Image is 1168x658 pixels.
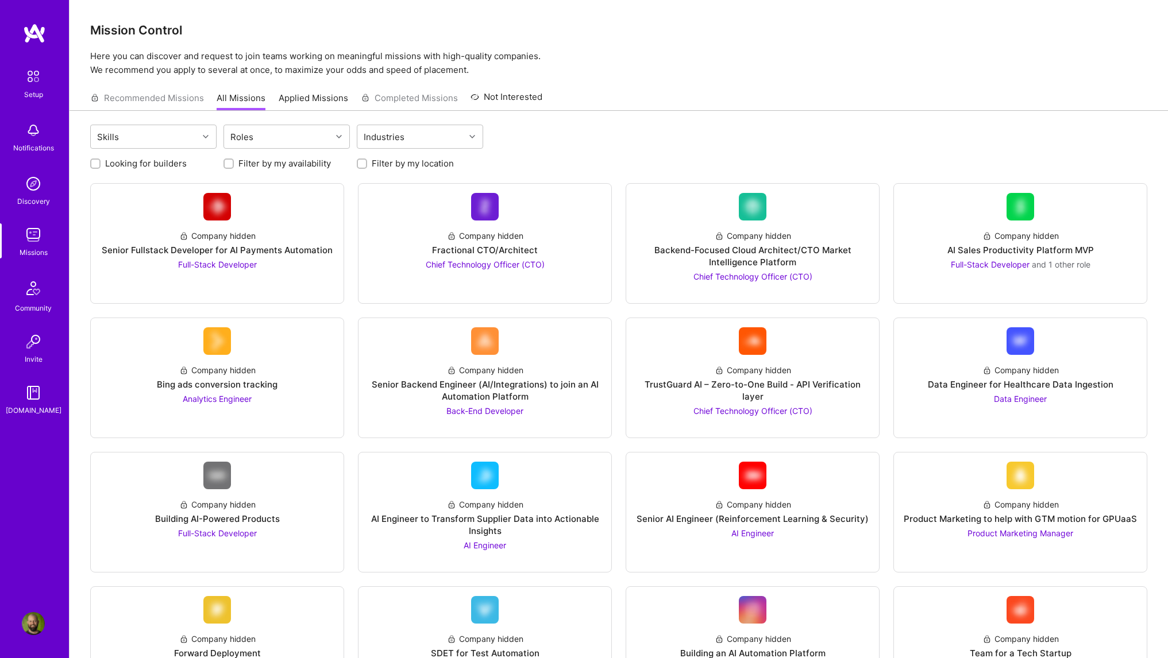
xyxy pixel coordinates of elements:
[635,462,870,563] a: Company LogoCompany hiddenSenior AI Engineer (Reinforcement Learning & Security)AI Engineer
[279,92,348,111] a: Applied Missions
[90,23,1147,37] h3: Mission Control
[368,513,602,537] div: AI Engineer to Transform Supplier Data into Actionable Insights
[1007,462,1034,489] img: Company Logo
[15,302,52,314] div: Community
[637,513,869,525] div: Senior AI Engineer (Reinforcement Learning & Security)
[22,381,45,404] img: guide book
[426,260,545,269] span: Chief Technology Officer (CTO)
[447,364,523,376] div: Company hidden
[903,193,1138,294] a: Company LogoCompany hiddenAI Sales Productivity Platform MVPFull-Stack Developer and 1 other role
[24,88,43,100] div: Setup
[982,364,1059,376] div: Company hidden
[100,327,334,428] a: Company LogoCompany hiddenBing ads conversion trackingAnalytics Engineer
[178,260,257,269] span: Full-Stack Developer
[372,157,454,169] label: Filter by my location
[22,223,45,246] img: teamwork
[903,462,1138,563] a: Company LogoCompany hiddenProduct Marketing to help with GTM motion for GPUaaSProduct Marketing M...
[947,244,1094,256] div: AI Sales Productivity Platform MVP
[22,119,45,142] img: bell
[183,394,252,404] span: Analytics Engineer
[982,230,1059,242] div: Company hidden
[446,406,523,416] span: Back-End Developer
[715,633,791,645] div: Company hidden
[368,327,602,428] a: Company LogoCompany hiddenSenior Backend Engineer (AI/Integrations) to join an AI Automation Plat...
[178,528,257,538] span: Full-Stack Developer
[967,528,1073,538] span: Product Marketing Manager
[739,193,766,220] img: Company Logo
[635,193,870,294] a: Company LogoCompany hiddenBackend-Focused Cloud Architect/CTO Market Intelligence PlatformChief T...
[102,244,333,256] div: Senior Fullstack Developer for AI Payments Automation
[20,274,47,302] img: Community
[903,327,1138,428] a: Company LogoCompany hiddenData Engineer for Healthcare Data IngestionData Engineer
[739,327,766,355] img: Company Logo
[203,327,231,355] img: Company Logo
[13,142,54,154] div: Notifications
[179,633,256,645] div: Company hidden
[715,364,791,376] div: Company hidden
[471,462,499,489] img: Company Logo
[471,596,499,624] img: Company Logo
[635,244,870,268] div: Backend-Focused Cloud Architect/CTO Market Intelligence Platform
[22,612,45,635] img: User Avatar
[203,596,231,624] img: Company Logo
[1007,327,1034,355] img: Company Logo
[21,64,45,88] img: setup
[693,406,812,416] span: Chief Technology Officer (CTO)
[1007,596,1034,624] img: Company Logo
[23,23,46,44] img: logo
[1032,260,1090,269] span: and 1 other role
[715,498,791,510] div: Company hidden
[739,596,766,624] img: Company Logo
[19,612,48,635] a: User Avatar
[693,272,812,281] span: Chief Technology Officer (CTO)
[1007,193,1034,220] img: Company Logo
[731,528,774,538] span: AI Engineer
[179,230,256,242] div: Company hidden
[635,378,870,402] div: TrustGuard AI – Zero-to-One Build - API Verification layer
[368,378,602,402] div: Senior Backend Engineer (AI/Integrations) to join an AI Automation Platform
[179,364,256,376] div: Company hidden
[471,193,499,220] img: Company Logo
[904,513,1137,525] div: Product Marketing to help with GTM motion for GPUaaS
[17,195,50,207] div: Discovery
[22,172,45,195] img: discovery
[155,513,280,525] div: Building AI-Powered Products
[90,49,1147,77] p: Here you can discover and request to join teams working on meaningful missions with high-quality ...
[203,462,231,489] img: Company Logo
[228,129,256,145] div: Roles
[469,134,475,140] i: icon Chevron
[6,404,61,416] div: [DOMAIN_NAME]
[994,394,1047,404] span: Data Engineer
[982,633,1059,645] div: Company hidden
[447,633,523,645] div: Company hidden
[100,193,334,294] a: Company LogoCompany hiddenSenior Fullstack Developer for AI Payments AutomationFull-Stack Developer
[361,129,407,145] div: Industries
[635,327,870,428] a: Company LogoCompany hiddenTrustGuard AI – Zero-to-One Build - API Verification layerChief Technol...
[471,90,542,111] a: Not Interested
[464,540,506,550] span: AI Engineer
[20,246,48,258] div: Missions
[203,193,231,220] img: Company Logo
[368,193,602,294] a: Company LogoCompany hiddenFractional CTO/ArchitectChief Technology Officer (CTO)
[94,129,122,145] div: Skills
[447,230,523,242] div: Company hidden
[238,157,331,169] label: Filter by my availability
[25,353,43,365] div: Invite
[951,260,1030,269] span: Full-Stack Developer
[471,327,499,355] img: Company Logo
[739,462,766,489] img: Company Logo
[22,330,45,353] img: Invite
[982,498,1059,510] div: Company hidden
[715,230,791,242] div: Company hidden
[203,134,209,140] i: icon Chevron
[179,498,256,510] div: Company hidden
[368,462,602,563] a: Company LogoCompany hiddenAI Engineer to Transform Supplier Data into Actionable InsightsAI Engineer
[928,378,1113,390] div: Data Engineer for Healthcare Data Ingestion
[447,498,523,510] div: Company hidden
[217,92,265,111] a: All Missions
[100,462,334,563] a: Company LogoCompany hiddenBuilding AI-Powered ProductsFull-Stack Developer
[157,378,277,390] div: Bing ads conversion tracking
[105,157,187,169] label: Looking for builders
[432,244,538,256] div: Fractional CTO/Architect
[336,134,342,140] i: icon Chevron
